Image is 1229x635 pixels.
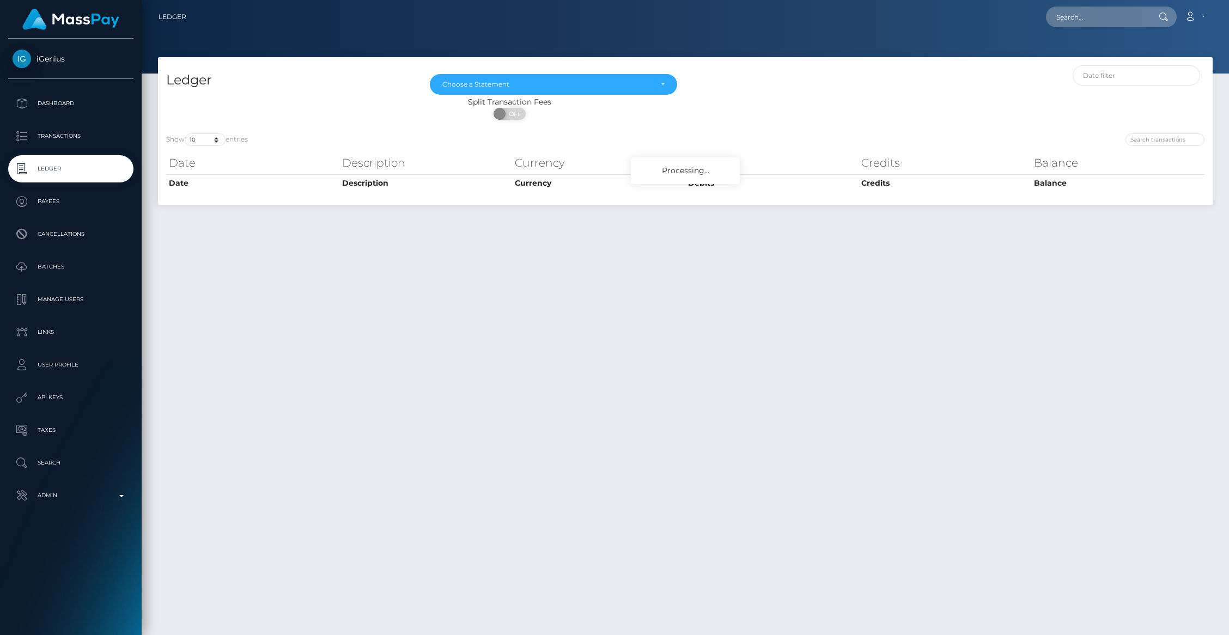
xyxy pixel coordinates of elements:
[8,54,133,64] span: iGenius
[1073,65,1201,86] input: Date filter
[8,155,133,182] a: Ledger
[13,95,129,112] p: Dashboard
[8,188,133,215] a: Payees
[8,123,133,150] a: Transactions
[1031,174,1204,192] th: Balance
[166,152,339,174] th: Date
[859,174,1032,192] th: Credits
[13,291,129,308] p: Manage Users
[685,174,859,192] th: Debits
[1031,152,1204,174] th: Balance
[8,319,133,346] a: Links
[8,221,133,248] a: Cancellations
[8,286,133,313] a: Manage Users
[166,133,248,146] label: Show entries
[13,487,129,504] p: Admin
[8,417,133,444] a: Taxes
[13,389,129,406] p: API Keys
[339,174,513,192] th: Description
[22,9,119,30] img: MassPay Logo
[685,152,859,174] th: Debits
[13,128,129,144] p: Transactions
[442,80,652,89] div: Choose a Statement
[339,152,513,174] th: Description
[13,357,129,373] p: User Profile
[13,226,129,242] p: Cancellations
[13,193,129,210] p: Payees
[500,108,527,120] span: OFF
[8,384,133,411] a: API Keys
[512,174,685,192] th: Currency
[631,157,740,184] div: Processing...
[512,152,685,174] th: Currency
[8,351,133,378] a: User Profile
[1046,7,1148,27] input: Search...
[859,152,1032,174] th: Credits
[185,133,226,146] select: Showentries
[166,174,339,192] th: Date
[8,90,133,117] a: Dashboard
[8,449,133,477] a: Search
[13,50,31,68] img: iGenius
[430,74,677,95] button: Choose a Statement
[13,422,129,438] p: Taxes
[166,71,413,90] h4: Ledger
[13,455,129,471] p: Search
[13,324,129,340] p: Links
[158,96,861,108] div: Split Transaction Fees
[1125,133,1204,146] input: Search transactions
[159,5,186,28] a: Ledger
[13,161,129,177] p: Ledger
[8,253,133,280] a: Batches
[13,259,129,275] p: Batches
[8,482,133,509] a: Admin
